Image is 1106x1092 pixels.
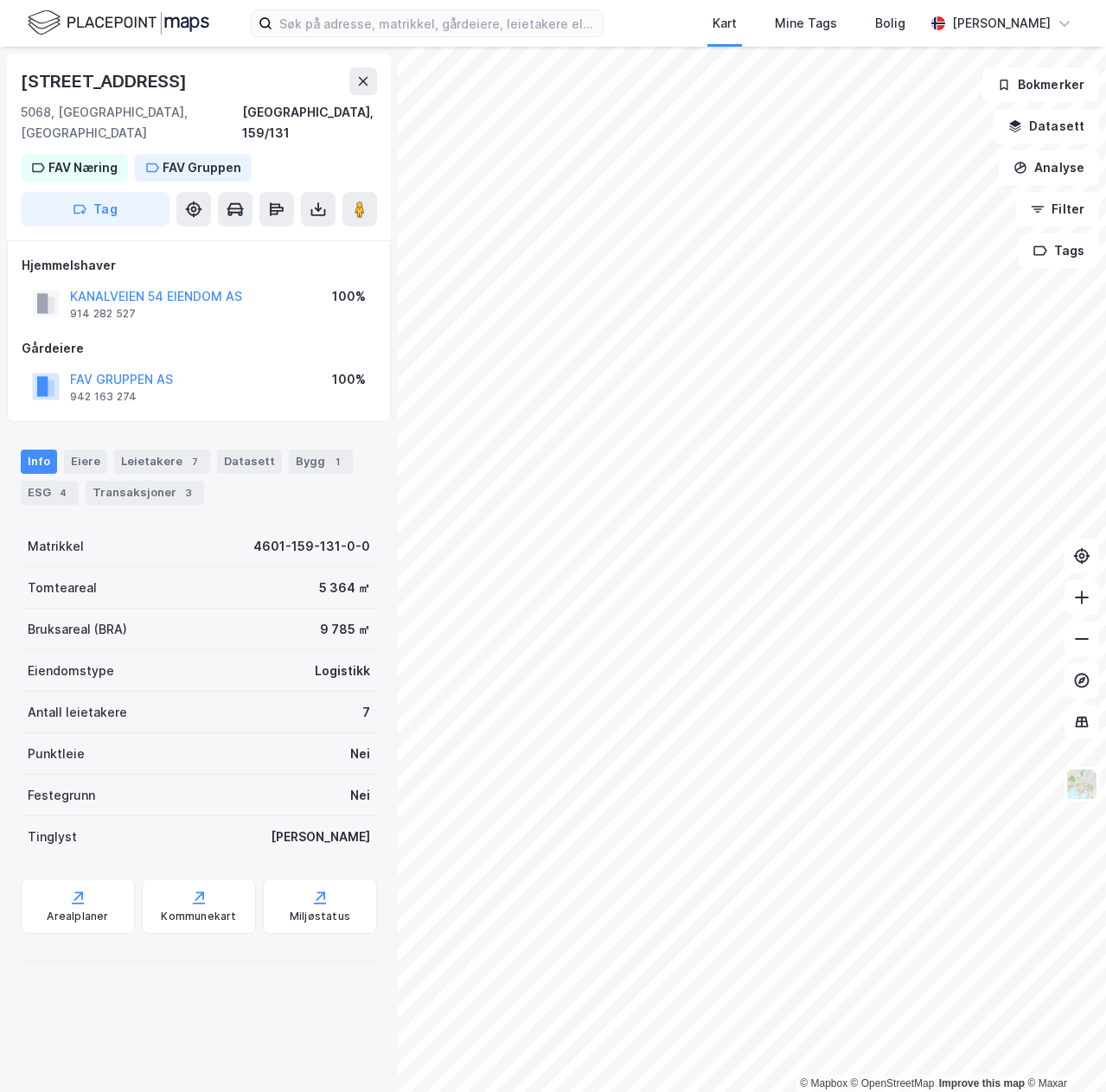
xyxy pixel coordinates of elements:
div: FAV Næring [48,157,118,178]
button: Filter [1016,192,1099,227]
button: Tags [1019,233,1099,268]
div: Bolig [875,13,905,34]
div: 942 163 274 [70,390,137,404]
div: ESG [21,481,79,505]
div: Nei [350,785,370,806]
img: logo.f888ab2527a4732fd821a326f86c7f29.svg [28,8,209,38]
div: Bruksareal (BRA) [28,619,127,640]
button: Analyse [999,150,1099,185]
div: 914 282 527 [70,307,136,321]
div: Tomteareal [28,578,97,598]
button: Bokmerker [982,67,1099,102]
div: Info [21,450,57,474]
div: Miljøstatus [290,910,350,923]
div: Nei [350,744,370,764]
div: Logistikk [315,661,370,681]
div: Mine Tags [775,13,837,34]
div: Festegrunn [28,785,95,806]
div: Arealplaner [47,910,108,923]
div: [PERSON_NAME] [271,827,370,847]
button: Tag [21,192,169,227]
iframe: Chat Widget [1020,1009,1106,1092]
div: Antall leietakere [28,702,127,723]
div: 9 785 ㎡ [320,619,370,640]
div: Kontrollprogram for chat [1020,1009,1106,1092]
div: 5 364 ㎡ [319,578,370,598]
input: Søk på adresse, matrikkel, gårdeiere, leietakere eller personer [272,10,603,36]
div: 4601-159-131-0-0 [253,536,370,557]
div: 7 [186,453,203,470]
div: FAV Gruppen [163,157,241,178]
div: Punktleie [28,744,85,764]
div: Tinglyst [28,827,77,847]
div: 7 [362,702,370,723]
a: Mapbox [800,1077,847,1089]
div: 4 [54,484,72,501]
a: OpenStreetMap [851,1077,935,1089]
div: Eiere [64,450,107,474]
div: Kommunekart [161,910,236,923]
div: Leietakere [114,450,210,474]
div: Gårdeiere [22,338,376,359]
div: Matrikkel [28,536,84,557]
div: Datasett [217,450,282,474]
div: Transaksjoner [86,481,204,505]
div: 1 [329,453,346,470]
div: Bygg [289,450,353,474]
div: Eiendomstype [28,661,114,681]
div: 5068, [GEOGRAPHIC_DATA], [GEOGRAPHIC_DATA] [21,102,242,144]
div: 100% [332,286,366,307]
button: Datasett [994,109,1099,144]
div: [STREET_ADDRESS] [21,67,190,95]
div: 3 [180,484,197,501]
a: Improve this map [939,1077,1025,1089]
div: [GEOGRAPHIC_DATA], 159/131 [242,102,377,144]
div: 100% [332,369,366,390]
div: [PERSON_NAME] [952,13,1051,34]
div: Hjemmelshaver [22,255,376,276]
div: Kart [713,13,737,34]
img: Z [1065,768,1098,801]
